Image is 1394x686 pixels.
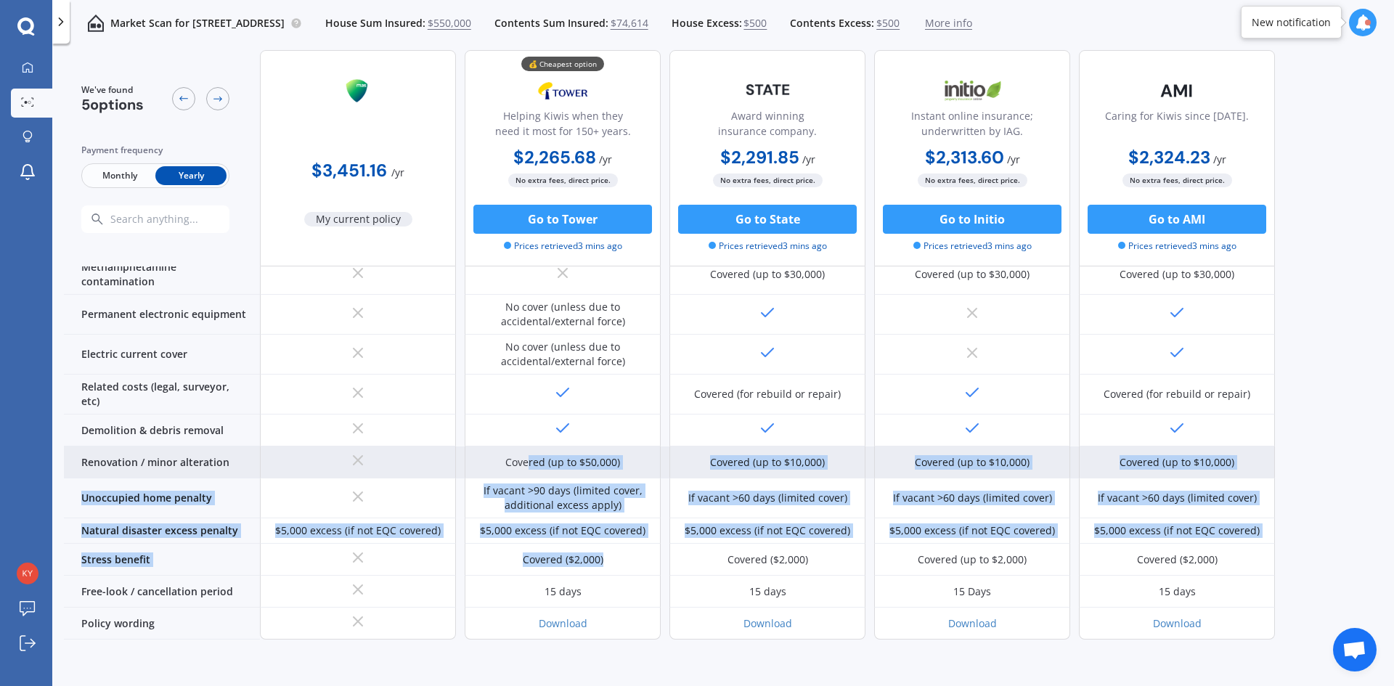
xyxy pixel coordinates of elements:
[883,205,1061,234] button: Go to Initio
[1153,616,1202,630] a: Download
[1098,491,1257,505] div: If vacant >60 days (limited cover)
[64,335,260,375] div: Electric current cover
[682,108,853,144] div: Award winning insurance company.
[1007,152,1020,166] span: / yr
[713,173,823,187] span: No extra fees, direct price.
[64,608,260,640] div: Policy wording
[476,300,650,329] div: No cover (unless due to accidental/external force)
[1088,205,1266,234] button: Go to AMI
[953,584,991,599] div: 15 Days
[1128,146,1210,168] b: $2,324.23
[727,552,808,567] div: Covered ($2,000)
[1159,584,1196,599] div: 15 days
[1118,240,1236,253] span: Prices retrieved 3 mins ago
[391,166,404,179] span: / yr
[889,523,1055,538] div: $5,000 excess (if not EQC covered)
[694,387,841,401] div: Covered (for rebuild or repair)
[918,552,1027,567] div: Covered (up to $2,000)
[678,205,857,234] button: Go to State
[515,73,611,109] img: Tower.webp
[64,518,260,544] div: Natural disaster excess penalty
[64,375,260,415] div: Related costs (legal, surveyor, etc)
[1213,152,1226,166] span: / yr
[494,16,608,30] span: Contents Sum Insured:
[720,146,799,168] b: $2,291.85
[275,523,441,538] div: $5,000 excess (if not EQC covered)
[915,455,1030,470] div: Covered (up to $10,000)
[304,212,412,226] span: My current policy
[155,166,227,185] span: Yearly
[1137,552,1218,567] div: Covered ($2,000)
[1094,523,1260,538] div: $5,000 excess (if not EQC covered)
[523,552,603,567] div: Covered ($2,000)
[743,16,767,30] span: $500
[876,16,900,30] span: $500
[1120,455,1234,470] div: Covered (up to $10,000)
[893,491,1052,505] div: If vacant >60 days (limited cover)
[672,16,742,30] span: House Excess:
[611,16,648,30] span: $74,614
[688,491,847,505] div: If vacant >60 days (limited cover)
[539,616,587,630] a: Download
[1104,387,1250,401] div: Covered (for rebuild or repair)
[64,295,260,335] div: Permanent electronic equipment
[1120,267,1234,282] div: Covered (up to $30,000)
[886,108,1058,144] div: Instant online insurance; underwritten by IAG.
[84,166,155,185] span: Monthly
[17,563,38,584] img: 161c454cb1e1fcc2fb582599546a4abd
[513,146,596,168] b: $2,265.68
[81,95,144,114] span: 5 options
[749,584,786,599] div: 15 days
[81,143,229,158] div: Payment frequency
[599,152,612,166] span: / yr
[720,73,815,107] img: State-text-1.webp
[521,57,604,71] div: 💰 Cheapest option
[325,16,425,30] span: House Sum Insured:
[476,483,650,513] div: If vacant >90 days (limited cover, additional excess apply)
[64,255,260,295] div: Methamphetamine contamination
[1333,628,1377,671] div: Open chat
[64,576,260,608] div: Free-look / cancellation period
[476,340,650,369] div: No cover (unless due to accidental/external force)
[709,240,827,253] span: Prices retrieved 3 mins ago
[477,108,648,144] div: Helping Kiwis when they need it most for 150+ years.
[685,523,850,538] div: $5,000 excess (if not EQC covered)
[311,159,387,181] b: $3,451.16
[710,267,825,282] div: Covered (up to $30,000)
[64,446,260,478] div: Renovation / minor alteration
[925,146,1004,168] b: $2,313.60
[87,15,105,32] img: home-and-contents.b802091223b8502ef2dd.svg
[508,173,618,187] span: No extra fees, direct price.
[918,173,1027,187] span: No extra fees, direct price.
[948,616,997,630] a: Download
[64,478,260,518] div: Unoccupied home penalty
[790,16,874,30] span: Contents Excess:
[913,240,1032,253] span: Prices retrieved 3 mins ago
[480,523,645,538] div: $5,000 excess (if not EQC covered)
[504,240,622,253] span: Prices retrieved 3 mins ago
[505,455,620,470] div: Covered (up to $50,000)
[710,455,825,470] div: Covered (up to $10,000)
[1105,108,1249,144] div: Caring for Kiwis since [DATE].
[924,73,1020,109] img: Initio.webp
[802,152,815,166] span: / yr
[915,267,1030,282] div: Covered (up to $30,000)
[1122,173,1232,187] span: No extra fees, direct price.
[925,16,972,30] span: More info
[109,213,258,226] input: Search anything...
[743,616,792,630] a: Download
[64,544,260,576] div: Stress benefit
[110,16,285,30] p: Market Scan for [STREET_ADDRESS]
[428,16,471,30] span: $550,000
[310,73,406,109] img: Mas.png
[81,83,144,97] span: We've found
[64,415,260,446] div: Demolition & debris removal
[473,205,652,234] button: Go to Tower
[1252,15,1331,30] div: New notification
[545,584,582,599] div: 15 days
[1129,73,1225,109] img: AMI-text-1.webp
